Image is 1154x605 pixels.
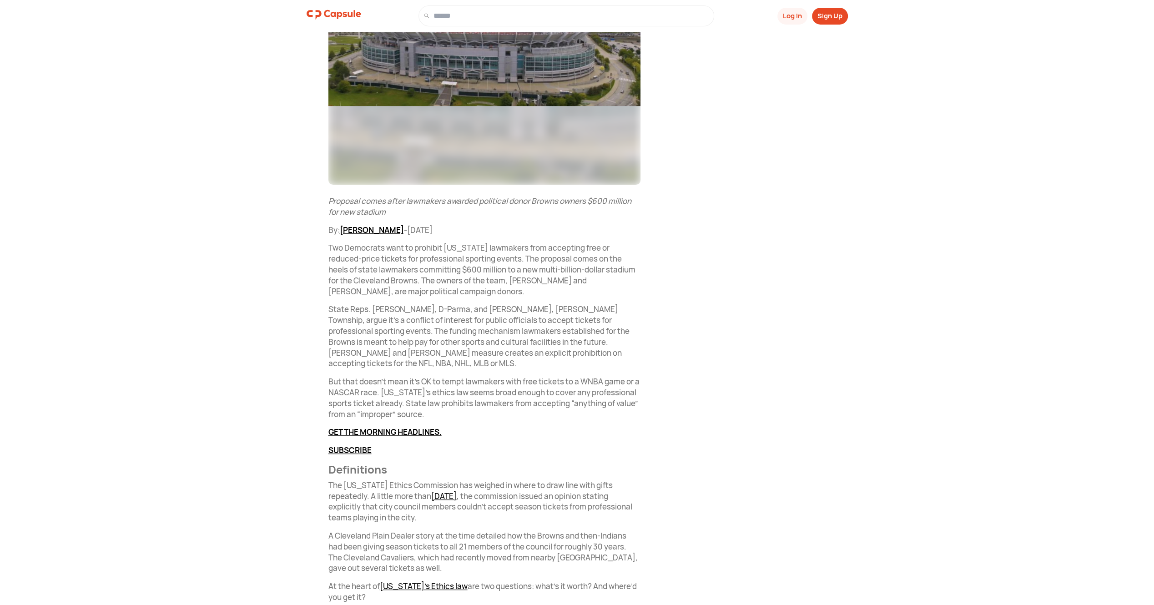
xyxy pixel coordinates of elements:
img: logo [307,5,361,24]
p: But that doesn’t mean it’s OK to tempt lawmakers with free tickets to a WNBA game or a NASCAR rac... [328,376,640,419]
p: At the heart of are two questions: what’s it worth? And where’d you get it? [328,581,640,603]
button: Sign Up [812,8,848,25]
button: Log In [777,8,807,25]
a: GET THE MORNING HEADLINES. [328,427,442,437]
em: Proposal comes after lawmakers awarded political donor Browns owners $600 million for new stadium [328,196,631,217]
strong: Definitions [328,462,387,477]
a: [PERSON_NAME] [340,225,404,235]
p: A Cleveland Plain Dealer story at the time detailed how the Browns and then-Indians had been givi... [328,530,640,574]
a: [US_STATE]’s Ethics law [380,581,468,591]
p: The [US_STATE] Ethics Commission has weighed in where to draw line with gifts repeatedly. A littl... [328,480,640,523]
a: [DATE] [431,491,457,501]
a: SUBSCRIBE [328,445,372,455]
p: Two Democrats want to prohibit [US_STATE] lawmakers from accepting free or reduced-price tickets ... [328,242,640,297]
a: logo [307,5,361,26]
p: By: -[DATE] [328,225,640,236]
p: State Reps. [PERSON_NAME], D-Parma, and [PERSON_NAME], [PERSON_NAME] Township, argue it’s a confl... [328,304,640,369]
